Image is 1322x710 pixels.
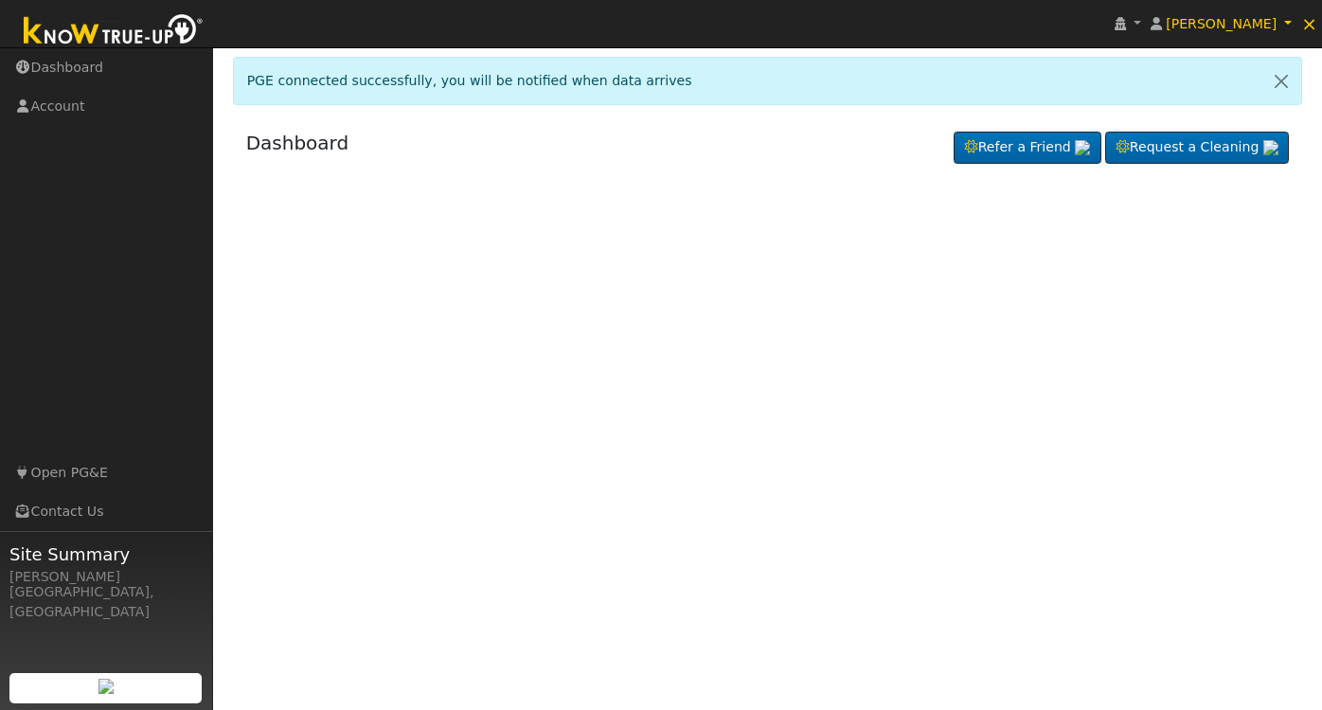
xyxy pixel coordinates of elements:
div: [GEOGRAPHIC_DATA], [GEOGRAPHIC_DATA] [9,582,203,622]
a: Dashboard [246,132,349,154]
span: Site Summary [9,541,203,567]
img: retrieve [98,679,114,694]
img: Know True-Up [14,10,213,53]
a: Request a Cleaning [1105,132,1289,164]
img: retrieve [1263,140,1278,155]
div: [PERSON_NAME] [9,567,203,587]
a: Close [1261,58,1301,104]
span: × [1301,12,1317,35]
div: PGE connected successfully, you will be notified when data arrives [233,57,1303,105]
img: retrieve [1075,140,1090,155]
a: Refer a Friend [954,132,1101,164]
span: [PERSON_NAME] [1166,16,1277,31]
